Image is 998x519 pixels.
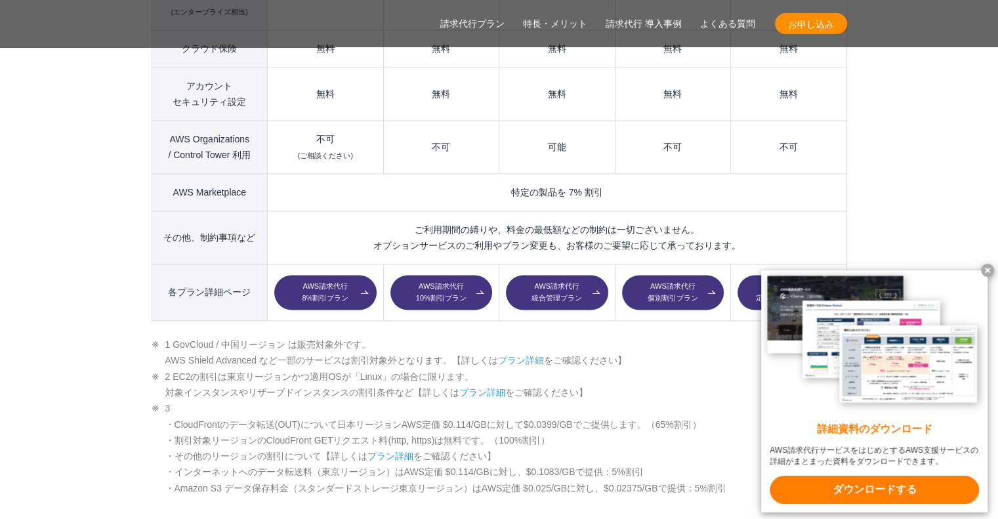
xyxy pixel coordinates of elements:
a: 請求代行 導入事例 [606,17,682,31]
th: AWS Marketplace [152,173,268,211]
a: AWS請求代行個別割引プラン [622,275,724,310]
th: AWS Organizations / Control Tower 利用 [152,120,268,173]
td: 無料 [615,30,730,67]
x-t: AWS請求代行サービスをはじめとするAWS支援サービスの詳細がまとまった資料をダウンロードできます。 [770,445,979,467]
a: AWS請求代行定額チケットプラン [738,275,839,310]
a: 特長・メリット [523,17,587,31]
td: 不可 [268,120,383,173]
td: 無料 [499,30,615,67]
th: その他、制約事項など [152,211,268,264]
x-t: ダウンロードする [770,476,979,504]
td: 無料 [268,30,383,67]
small: (ご相談ください) [298,152,353,159]
a: 請求代行プラン [440,17,505,31]
td: 無料 [731,30,846,67]
td: 無料 [731,67,846,120]
a: プラン詳細 [498,355,544,365]
span: お申し込み [775,17,847,31]
a: AWS請求代行統合管理プラン [506,275,608,310]
a: AWS請求代行8%割引プラン [274,275,376,310]
td: 不可 [383,120,499,173]
th: 各プラン詳細ページ [152,264,268,321]
a: プラン詳細 [459,387,505,398]
x-t: 詳細資料のダウンロード [770,422,979,437]
li: 1 GovCloud / 中国リージョン は販売対象外です。 AWS Shield Advanced など一部のサービスは割引対象外となります。【詳しくは をご確認ください】 [152,337,847,369]
li: 2 EC2の割引は東京リージョンかつ適用OSが「Linux」の場合に限ります。 対象インスタンスやリザーブドインスタンスの割引条件など【詳しくは をご確認ください】 [152,369,847,401]
td: 特定の製品を 7% 割引 [268,173,846,211]
a: お申し込み [775,13,847,34]
td: 無料 [499,67,615,120]
td: 無料 [383,30,499,67]
td: 不可 [731,120,846,173]
td: 可能 [499,120,615,173]
td: 無料 [615,67,730,120]
th: アカウント セキュリティ設定 [152,67,268,120]
li: 3 ・CloudFrontのデータ転送(OUT)について日本リージョンAWS定価 $0.114/GBに対して$0.0399/GBでご提供します。（65%割引） ・割引対象リージョンのCloudF... [152,400,847,496]
a: AWS請求代行10%割引プラン [390,275,492,310]
a: よくある質問 [700,17,755,31]
small: (エンタープライズ相当) [171,8,248,16]
a: 詳細資料のダウンロード AWS請求代行サービスをはじめとするAWS支援サービスの詳細がまとまった資料をダウンロードできます。 ダウンロードする [761,270,988,512]
th: クラウド保険 [152,30,268,67]
a: プラン詳細 [367,451,413,461]
td: 無料 [268,67,383,120]
td: 無料 [383,67,499,120]
td: 不可 [615,120,730,173]
td: ご利用期間の縛りや、料金の最低額などの制約は一切ございません。 オプションサービスのご利用やプラン変更も、お客様のご要望に応じて承っております。 [268,211,846,264]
